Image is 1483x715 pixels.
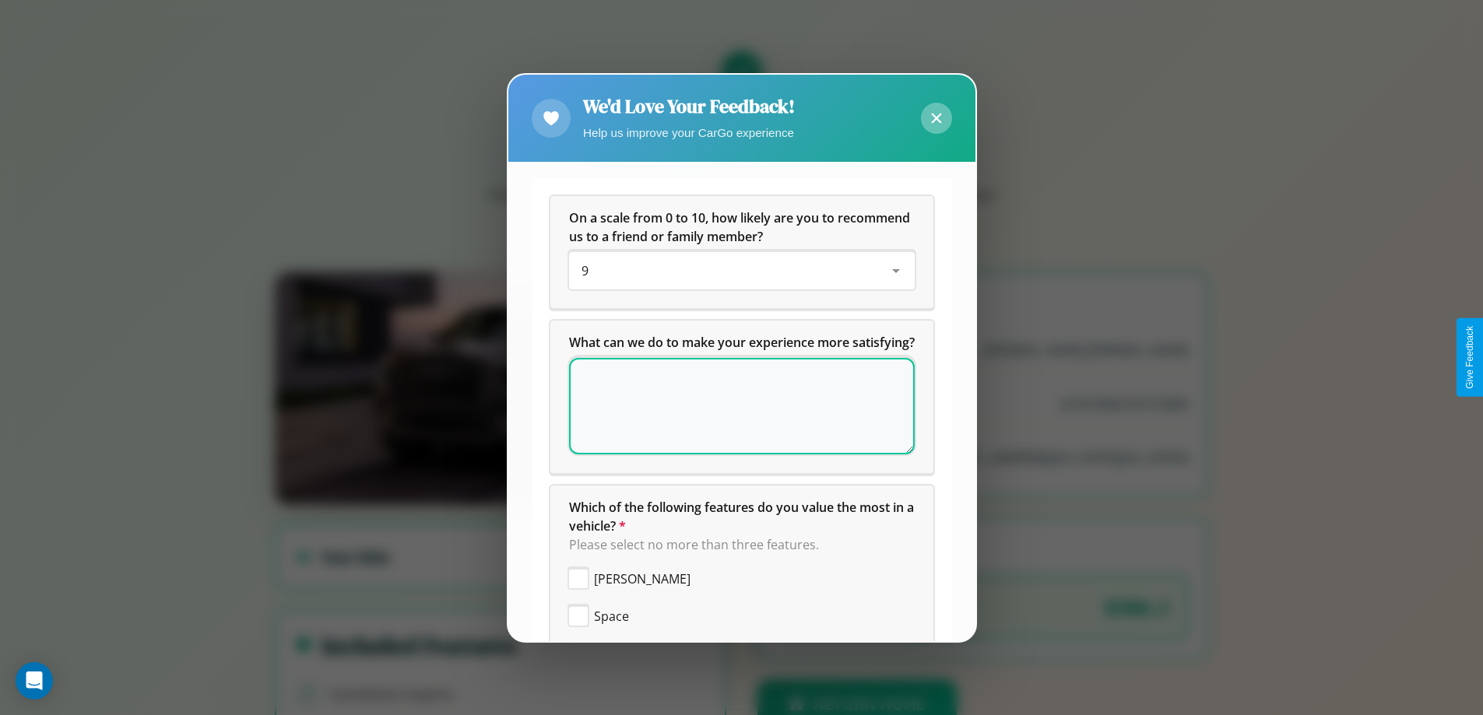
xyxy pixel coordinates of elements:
[569,536,819,553] span: Please select no more than three features.
[569,499,917,534] span: Which of the following features do you value the most in a vehicle?
[550,196,933,308] div: On a scale from 0 to 10, how likely are you to recommend us to a friend or family member?
[569,252,915,289] div: On a scale from 0 to 10, how likely are you to recommend us to a friend or family member?
[594,570,691,588] span: [PERSON_NAME]
[583,93,795,119] h2: We'd Love Your Feedback!
[16,662,53,699] div: Open Intercom Messenger
[582,262,589,279] span: 9
[569,209,913,245] span: On a scale from 0 to 10, how likely are you to recommend us to a friend or family member?
[1464,326,1475,389] div: Give Feedback
[569,209,915,246] h5: On a scale from 0 to 10, how likely are you to recommend us to a friend or family member?
[594,607,629,626] span: Space
[569,334,915,351] span: What can we do to make your experience more satisfying?
[583,122,795,143] p: Help us improve your CarGo experience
